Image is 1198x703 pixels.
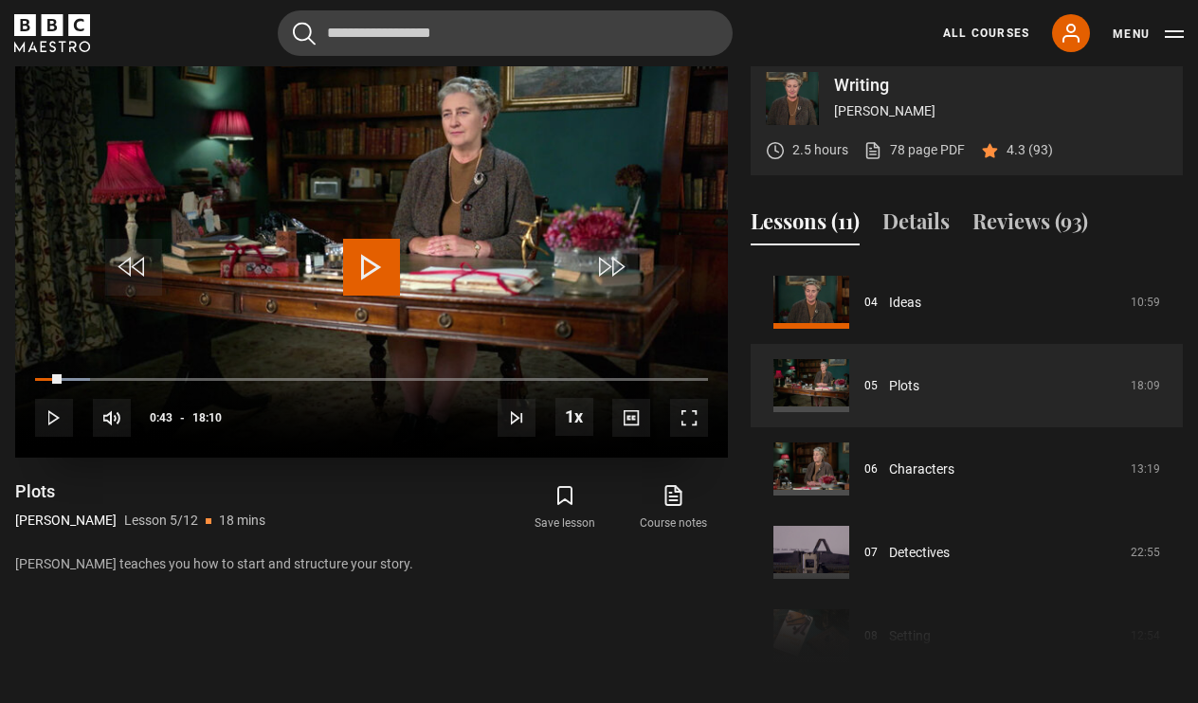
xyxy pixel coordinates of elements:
a: Ideas [889,293,921,313]
a: All Courses [943,25,1029,42]
button: Save lesson [511,480,619,535]
p: [PERSON_NAME] teaches you how to start and structure your story. [15,554,728,574]
h1: Plots [15,480,265,503]
div: Progress Bar [35,378,708,382]
button: Play [35,399,73,437]
a: Characters [889,460,954,479]
a: 78 page PDF [863,140,965,160]
svg: BBC Maestro [14,14,90,52]
p: 18 mins [219,511,265,531]
a: Course notes [620,480,728,535]
button: Reviews (93) [972,206,1088,245]
p: [PERSON_NAME] [834,101,1168,121]
button: Mute [93,399,131,437]
button: Captions [612,399,650,437]
button: Lessons (11) [751,206,860,245]
p: Writing [834,77,1168,94]
button: Submit the search query [293,22,316,45]
a: Detectives [889,543,950,563]
span: 18:10 [192,401,222,435]
a: Plots [889,376,919,396]
p: Lesson 5/12 [124,511,198,531]
span: - [180,411,185,424]
button: Toggle navigation [1113,25,1184,44]
p: 2.5 hours [792,140,848,160]
span: 0:43 [150,401,172,435]
video-js: Video Player [15,57,728,458]
p: [PERSON_NAME] [15,511,117,531]
button: Details [882,206,950,245]
button: Fullscreen [670,399,708,437]
button: Playback Rate [555,398,593,436]
button: Next Lesson [498,399,535,437]
p: 4.3 (93) [1007,140,1053,160]
input: Search [278,10,733,56]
